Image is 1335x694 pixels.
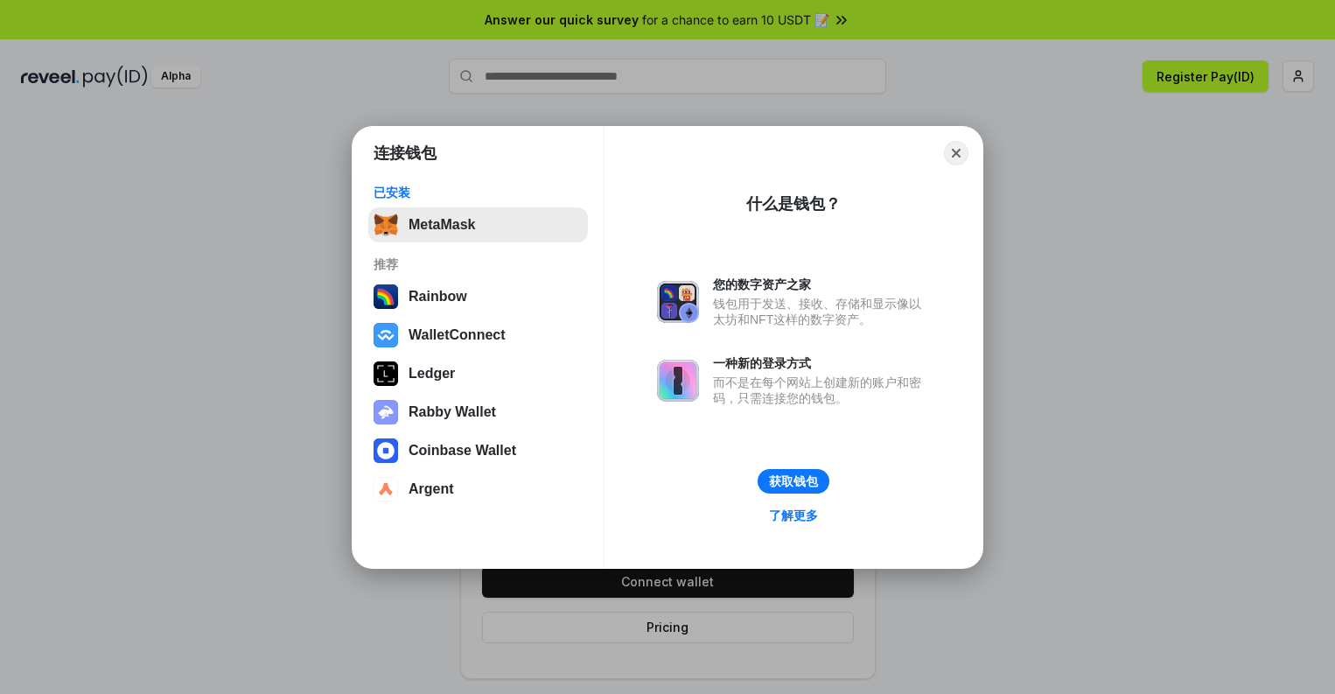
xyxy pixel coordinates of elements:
button: WalletConnect [368,318,588,353]
div: Argent [409,481,454,497]
div: 钱包用于发送、接收、存储和显示像以太坊和NFT这样的数字资产。 [713,296,930,327]
button: MetaMask [368,207,588,242]
img: svg+xml,%3Csvg%20xmlns%3D%22http%3A%2F%2Fwww.w3.org%2F2000%2Fsvg%22%20width%3D%2228%22%20height%3... [374,361,398,386]
div: MetaMask [409,217,475,233]
a: 了解更多 [758,504,828,527]
button: Rabby Wallet [368,395,588,430]
img: svg+xml,%3Csvg%20xmlns%3D%22http%3A%2F%2Fwww.w3.org%2F2000%2Fsvg%22%20fill%3D%22none%22%20viewBox... [657,281,699,323]
button: Rainbow [368,279,588,314]
div: 已安装 [374,185,583,200]
div: 获取钱包 [769,473,818,489]
h1: 连接钱包 [374,143,437,164]
button: Close [944,141,968,165]
img: svg+xml,%3Csvg%20fill%3D%22none%22%20height%3D%2233%22%20viewBox%3D%220%200%2035%2033%22%20width%... [374,213,398,237]
button: Coinbase Wallet [368,433,588,468]
div: Rainbow [409,289,467,305]
div: 一种新的登录方式 [713,355,930,371]
img: svg+xml,%3Csvg%20width%3D%2228%22%20height%3D%2228%22%20viewBox%3D%220%200%2028%2028%22%20fill%3D... [374,323,398,347]
div: WalletConnect [409,327,506,343]
img: svg+xml,%3Csvg%20xmlns%3D%22http%3A%2F%2Fwww.w3.org%2F2000%2Fsvg%22%20fill%3D%22none%22%20viewBox... [657,360,699,402]
button: Ledger [368,356,588,391]
img: svg+xml,%3Csvg%20width%3D%2228%22%20height%3D%2228%22%20viewBox%3D%220%200%2028%2028%22%20fill%3D... [374,477,398,501]
div: 什么是钱包？ [746,193,841,214]
div: 而不是在每个网站上创建新的账户和密码，只需连接您的钱包。 [713,375,930,406]
img: svg+xml,%3Csvg%20width%3D%2228%22%20height%3D%2228%22%20viewBox%3D%220%200%2028%2028%22%20fill%3D... [374,438,398,463]
div: Ledger [409,366,455,382]
div: Coinbase Wallet [409,443,516,459]
div: 推荐 [374,256,583,272]
img: svg+xml,%3Csvg%20width%3D%22120%22%20height%3D%22120%22%20viewBox%3D%220%200%20120%20120%22%20fil... [374,284,398,309]
button: 获取钱包 [758,469,829,494]
div: 了解更多 [769,508,818,523]
div: Rabby Wallet [409,404,496,420]
div: 您的数字资产之家 [713,277,930,292]
img: svg+xml,%3Csvg%20xmlns%3D%22http%3A%2F%2Fwww.w3.org%2F2000%2Fsvg%22%20fill%3D%22none%22%20viewBox... [374,400,398,424]
button: Argent [368,472,588,507]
